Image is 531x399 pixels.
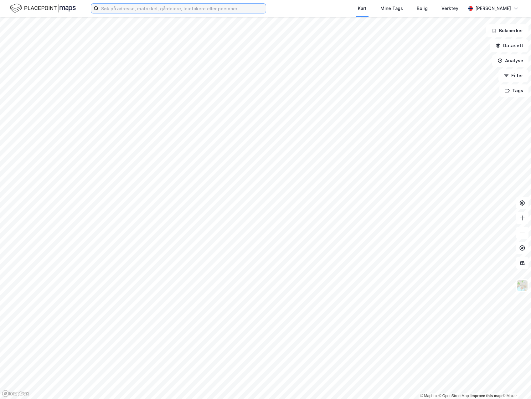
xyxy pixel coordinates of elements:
[471,394,502,398] a: Improve this map
[475,5,511,12] div: [PERSON_NAME]
[10,3,76,14] img: logo.f888ab2527a4732fd821a326f86c7f29.svg
[516,280,528,291] img: Z
[500,369,531,399] iframe: Chat Widget
[499,84,528,97] button: Tags
[2,390,29,397] a: Mapbox homepage
[99,4,266,13] input: Søk på adresse, matrikkel, gårdeiere, leietakere eller personer
[498,69,528,82] button: Filter
[358,5,367,12] div: Kart
[417,5,428,12] div: Bolig
[380,5,403,12] div: Mine Tags
[486,24,528,37] button: Bokmerker
[490,39,528,52] button: Datasett
[441,5,458,12] div: Verktøy
[420,394,437,398] a: Mapbox
[492,54,528,67] button: Analyse
[439,394,469,398] a: OpenStreetMap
